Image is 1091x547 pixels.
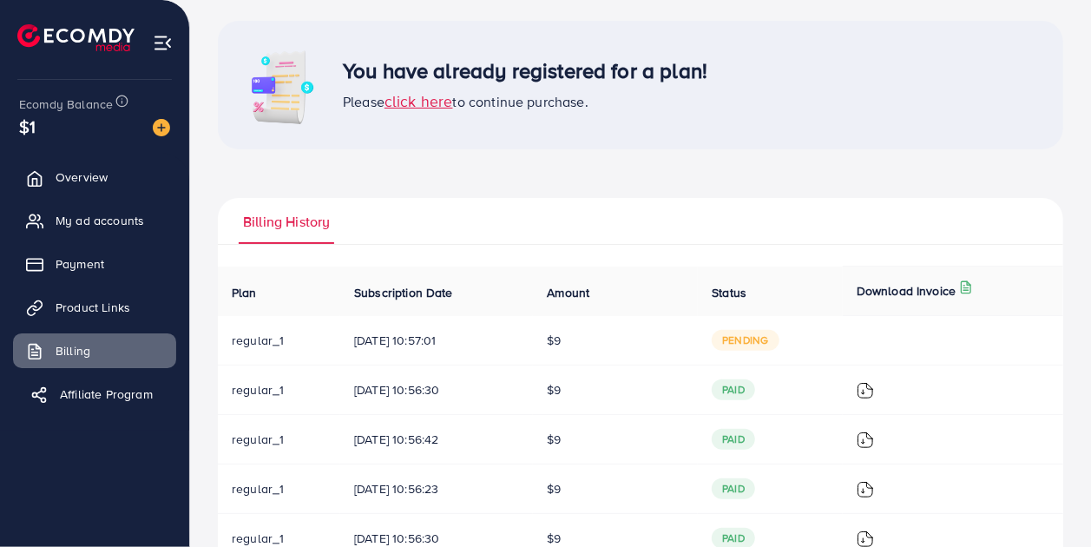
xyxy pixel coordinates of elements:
img: ic-download-invoice.1f3c1b55.svg [857,481,874,498]
span: [DATE] 10:56:42 [354,431,519,448]
img: ic-download-invoice.1f3c1b55.svg [857,432,874,449]
span: click here [384,90,453,112]
span: $9 [547,530,561,547]
span: Subscription Date [354,284,453,301]
div: Please to continue purchase. [343,90,707,113]
span: $9 [547,431,561,448]
span: [DATE] 10:56:23 [354,480,519,498]
span: Ecomdy Balance [19,96,113,113]
span: $1 [19,114,36,139]
span: paid [712,478,755,499]
span: [DATE] 10:57:01 [354,332,519,349]
span: regular_1 [232,332,284,349]
span: regular_1 [232,381,284,399]
iframe: Chat [1017,469,1078,534]
span: Billing History [243,212,330,232]
span: Payment [56,255,104,273]
span: pending [712,330,779,351]
a: Overview [13,160,176,194]
a: Affiliate Program [13,377,176,412]
span: Overview [56,168,108,186]
a: Payment [13,247,176,281]
img: ic-download-invoice.1f3c1b55.svg [857,382,874,399]
span: Plan [232,284,257,301]
a: Billing [13,333,176,368]
span: regular_1 [232,530,284,547]
span: $9 [547,381,561,399]
span: Billing [56,342,90,359]
span: Status [712,284,746,301]
span: [DATE] 10:56:30 [354,530,519,547]
span: paid [712,429,755,450]
span: My ad accounts [56,212,144,229]
img: logo [17,24,135,51]
img: image [239,42,325,129]
h3: You have already registered for a plan! [343,58,707,83]
span: Affiliate Program [60,386,153,403]
span: [DATE] 10:56:30 [354,381,519,399]
a: My ad accounts [13,203,176,238]
img: menu [153,33,173,53]
span: $9 [547,332,561,349]
span: Amount [547,284,589,301]
img: image [153,119,170,136]
span: regular_1 [232,431,284,448]
span: $9 [547,480,561,498]
span: Product Links [56,299,130,316]
a: Product Links [13,290,176,325]
span: paid [712,379,755,400]
span: regular_1 [232,480,284,498]
p: Download Invoice [857,280,956,301]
